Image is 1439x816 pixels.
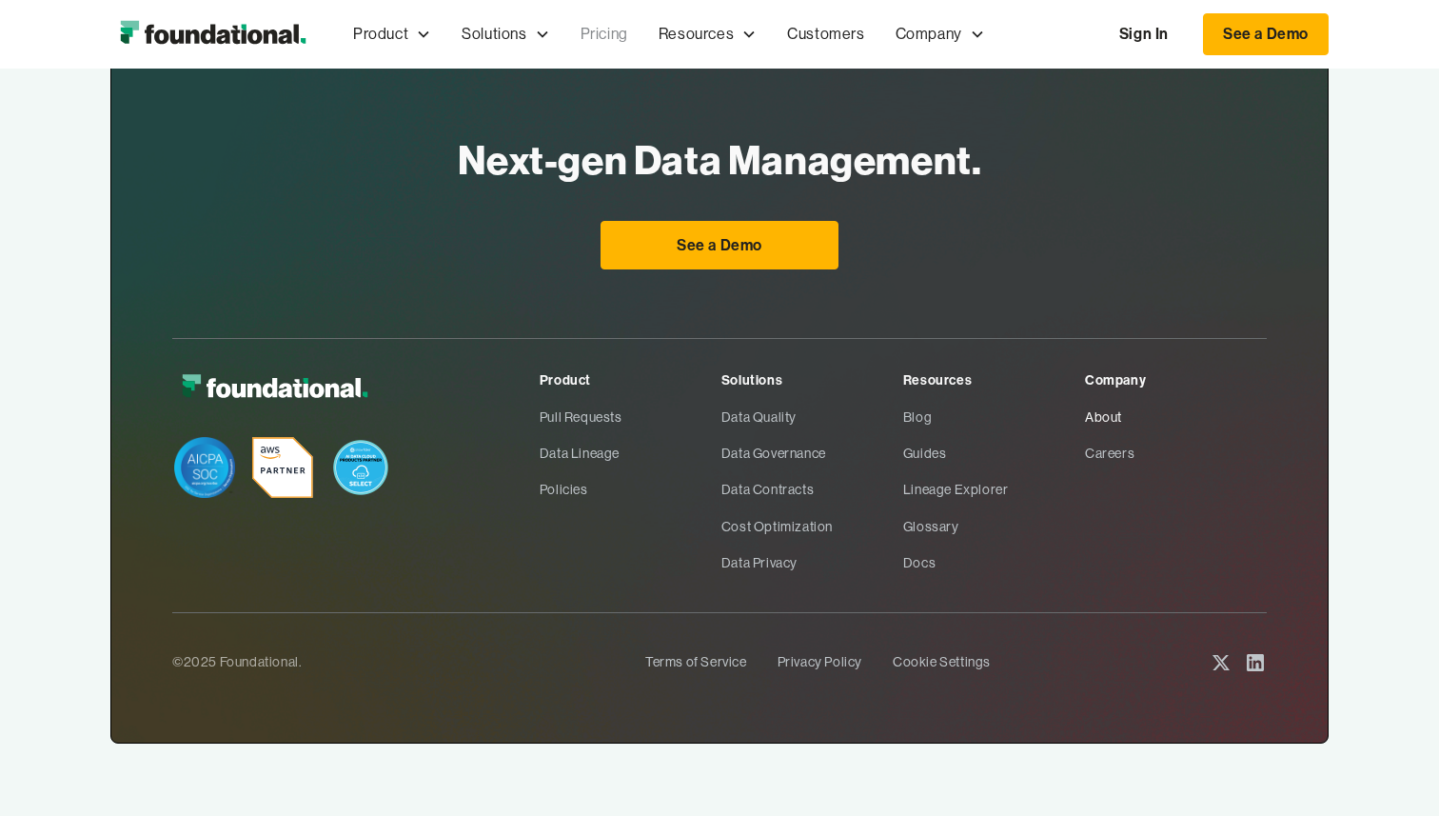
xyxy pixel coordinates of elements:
div: Company [880,3,1000,66]
a: Guides [903,435,1085,471]
div: Solutions [446,3,564,66]
div: Product [540,369,721,390]
a: Customers [772,3,879,66]
div: Resources [659,22,734,47]
a: Data Lineage [540,435,721,471]
a: Pull Requests [540,399,721,435]
img: Foundational Logo White [172,369,377,407]
a: Docs [903,545,1085,581]
div: Product [353,22,408,47]
a: Blog [903,399,1085,435]
a: Cost Optimization [721,508,903,545]
a: Data Privacy [721,545,903,581]
div: Solutions [462,22,526,47]
a: Privacy Policy [778,644,862,680]
a: Sign In [1100,14,1188,54]
div: Product [338,3,446,66]
div: Company [1085,369,1267,390]
h2: Next-gen Data Management. [458,130,982,189]
a: See a Demo [601,221,838,270]
a: Data Governance [721,435,903,471]
a: Cookie Settings [893,644,991,680]
a: Terms of Service [645,644,747,680]
iframe: Chat Widget [1096,595,1439,816]
div: Company [896,22,962,47]
a: Careers [1085,435,1267,471]
img: SOC Badge [174,437,235,498]
div: Resources [643,3,772,66]
a: Policies [540,471,721,508]
div: Solutions [721,369,903,390]
a: home [110,15,315,53]
div: Resources [903,369,1085,390]
a: Pricing [565,3,643,66]
div: ©2025 Foundational. [172,651,630,672]
a: See a Demo [1203,13,1329,55]
a: About [1085,399,1267,435]
img: Foundational Logo [110,15,315,53]
a: Glossary [903,508,1085,545]
a: Data Contracts [721,471,903,508]
a: Lineage Explorer [903,471,1085,508]
a: Data Quality [721,399,903,435]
